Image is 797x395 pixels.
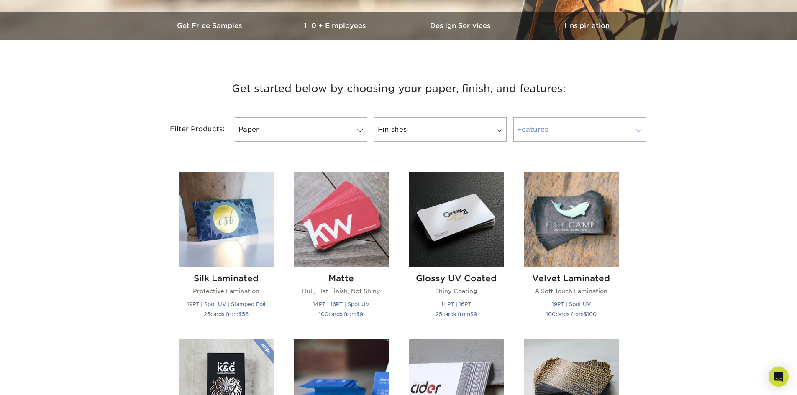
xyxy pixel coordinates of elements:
h3: Inspiration [524,22,650,30]
small: 19PT | Spot UV | Stamped Foil [187,301,265,307]
h3: 10+ Employees [273,22,399,30]
span: 25 [204,311,210,317]
img: Matte Business Cards [294,172,389,267]
a: Paper [235,117,367,142]
div: Filter Products: [148,117,231,142]
p: Shiny Coating [409,287,504,295]
a: Glossy UV Coated Business Cards Glossy UV Coated Shiny Coating 14PT | 16PT 25cards from$9 [409,172,504,329]
a: Matte Business Cards Matte Dull, Flat Finish, Not Shiny 14PT | 16PT | Spot UV 100cards from$9 [294,172,389,329]
small: 19PT | Spot UV [552,301,591,307]
span: $ [584,311,587,317]
p: Dull, Flat Finish, Not Shiny [294,287,389,295]
span: 100 [546,311,556,317]
a: Silk Laminated Business Cards Silk Laminated Protective Lamination 19PT | Spot UV | Stamped Foil ... [179,172,274,329]
a: 10+ Employees [273,12,399,40]
span: $ [356,311,360,317]
div: Open Intercom Messenger [769,367,789,387]
small: 14PT | 16PT [441,301,471,307]
img: Silk Laminated Business Cards [179,172,274,267]
a: Inspiration [524,12,650,40]
h2: Glossy UV Coated [409,273,504,283]
h2: Silk Laminated [179,273,274,283]
h3: Get Free Samples [148,22,273,30]
h2: Velvet Laminated [524,273,619,283]
small: cards from [319,311,363,317]
a: Get Free Samples [148,12,273,40]
small: cards from [546,311,597,317]
h3: Get started below by choosing your paper, finish, and features: [154,70,643,107]
span: 100 [587,311,597,317]
p: A Soft Touch Lamination [524,287,619,295]
img: Glossy UV Coated Business Cards [409,172,504,267]
small: 14PT | 16PT | Spot UV [313,301,369,307]
a: Design Services [399,12,524,40]
img: New Product [253,339,274,364]
small: cards from [204,311,249,317]
h2: Matte [294,273,389,283]
span: 25 [436,311,442,317]
a: Features [513,117,646,142]
span: 9 [360,311,363,317]
span: $ [238,311,242,317]
span: 100 [319,311,328,317]
span: 56 [242,311,249,317]
small: cards from [436,311,477,317]
span: $ [470,311,474,317]
h3: Design Services [399,22,524,30]
a: Finishes [374,117,507,142]
a: Velvet Laminated Business Cards Velvet Laminated A Soft Touch Lamination 19PT | Spot UV 100cards ... [524,172,619,329]
span: 9 [474,311,477,317]
p: Protective Lamination [179,287,274,295]
img: Velvet Laminated Business Cards [524,172,619,267]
